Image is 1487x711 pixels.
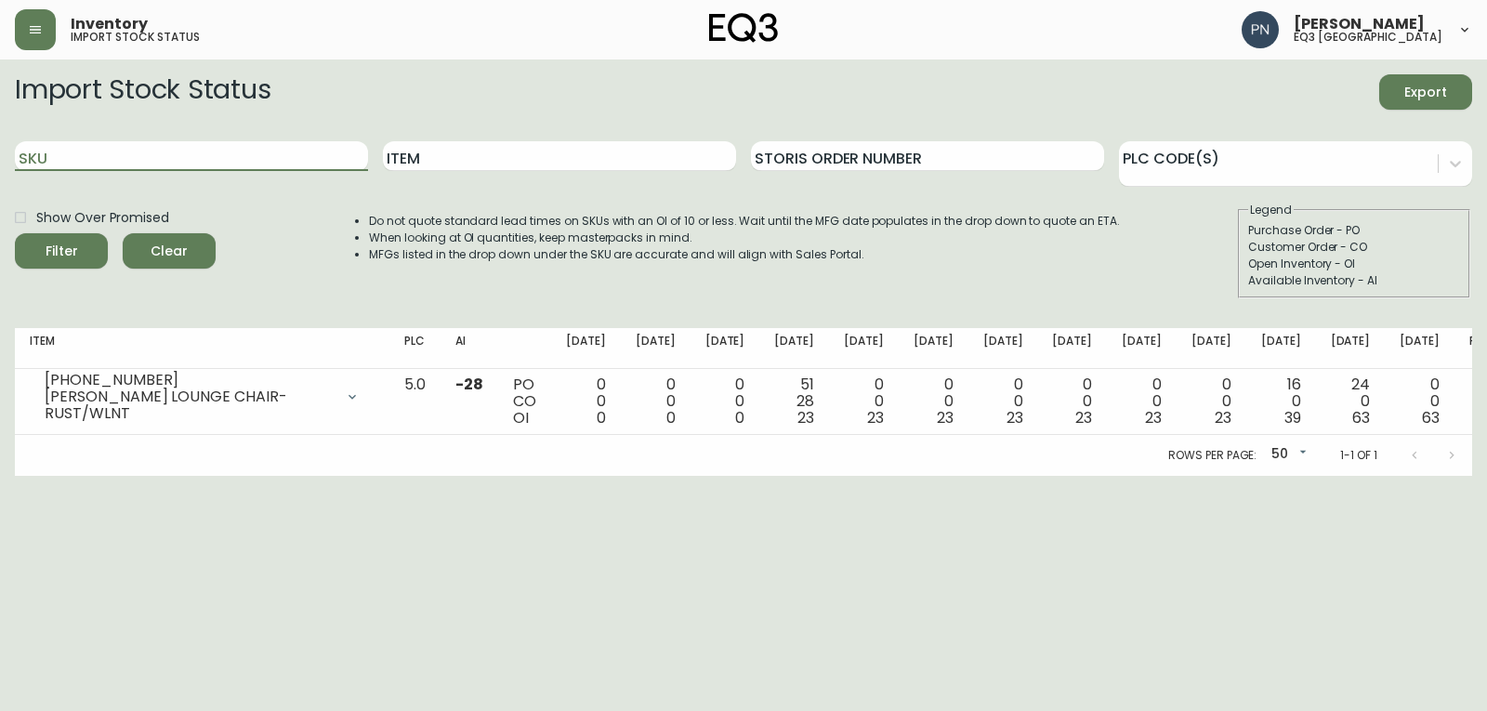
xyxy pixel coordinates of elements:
span: 0 [597,407,606,428]
div: 0 0 [1191,376,1231,427]
span: 39 [1284,407,1301,428]
th: [DATE] [968,328,1038,369]
div: 0 0 [1400,376,1440,427]
th: [DATE] [691,328,760,369]
div: 0 0 [844,376,884,427]
th: [DATE] [1107,328,1177,369]
div: 0 0 [1052,376,1092,427]
li: When looking at OI quantities, keep masterpacks in mind. [369,230,1120,246]
th: [DATE] [1246,328,1316,369]
div: 0 0 [983,376,1023,427]
span: OI [513,407,529,428]
p: 1-1 of 1 [1340,447,1377,464]
div: 51 28 [774,376,814,427]
th: [DATE] [1316,328,1386,369]
div: [PERSON_NAME] LOUNGE CHAIR-RUST/WLNT [45,388,334,422]
span: -28 [455,374,483,395]
th: [DATE] [551,328,621,369]
div: 0 0 [705,376,745,427]
div: 16 0 [1261,376,1301,427]
span: 0 [666,407,676,428]
div: [PHONE_NUMBER] [45,372,334,388]
div: 24 0 [1331,376,1371,427]
p: Rows per page: [1168,447,1257,464]
span: 23 [867,407,884,428]
img: 496f1288aca128e282dab2021d4f4334 [1242,11,1279,48]
div: 0 0 [1122,376,1162,427]
li: Do not quote standard lead times on SKUs with an OI of 10 or less. Wait until the MFG date popula... [369,213,1120,230]
button: Filter [15,233,108,269]
td: 5.0 [389,369,441,435]
th: [DATE] [621,328,691,369]
th: Item [15,328,389,369]
span: 63 [1422,407,1440,428]
span: 63 [1352,407,1370,428]
span: Inventory [71,17,148,32]
div: 0 0 [914,376,954,427]
th: AI [441,328,498,369]
div: PO CO [513,376,536,427]
img: logo [709,13,778,43]
span: Show Over Promised [36,208,169,228]
th: PLC [389,328,441,369]
div: [PHONE_NUMBER][PERSON_NAME] LOUNGE CHAIR-RUST/WLNT [30,376,375,417]
span: Clear [138,240,201,263]
div: Available Inventory - AI [1248,272,1460,289]
th: [DATE] [1385,328,1454,369]
th: [DATE] [1177,328,1246,369]
th: [DATE] [899,328,968,369]
div: Customer Order - CO [1248,239,1460,256]
div: 50 [1264,440,1310,470]
h2: Import Stock Status [15,74,270,110]
button: Export [1379,74,1472,110]
span: 23 [1075,407,1092,428]
h5: eq3 [GEOGRAPHIC_DATA] [1294,32,1442,43]
span: Export [1394,81,1457,104]
h5: import stock status [71,32,200,43]
th: [DATE] [829,328,899,369]
span: 23 [1007,407,1023,428]
span: 23 [937,407,954,428]
legend: Legend [1248,202,1294,218]
th: [DATE] [1037,328,1107,369]
th: [DATE] [759,328,829,369]
span: [PERSON_NAME] [1294,17,1425,32]
div: Purchase Order - PO [1248,222,1460,239]
span: 23 [1215,407,1231,428]
div: 0 0 [566,376,606,427]
li: MFGs listed in the drop down under the SKU are accurate and will align with Sales Portal. [369,246,1120,263]
button: Clear [123,233,216,269]
span: 23 [797,407,814,428]
div: Open Inventory - OI [1248,256,1460,272]
span: 0 [735,407,744,428]
div: 0 0 [636,376,676,427]
span: 23 [1145,407,1162,428]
